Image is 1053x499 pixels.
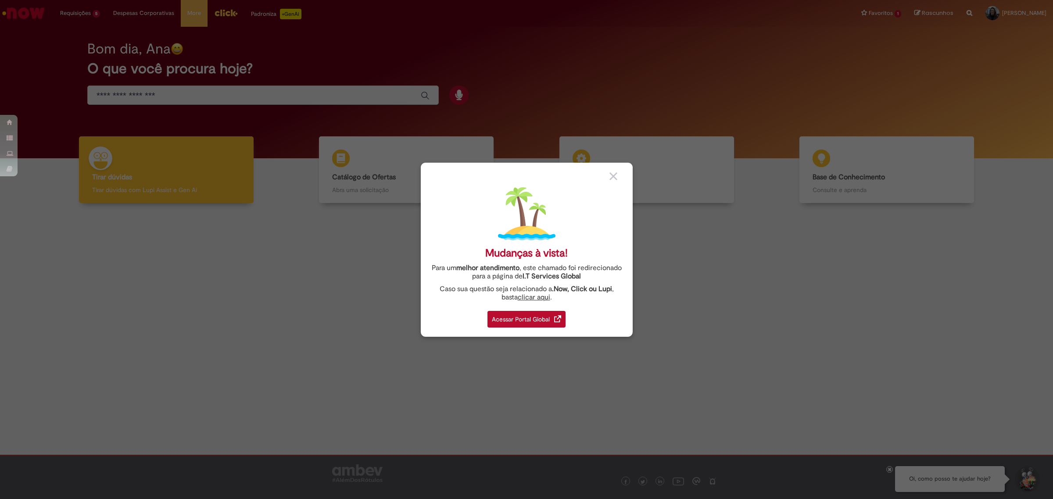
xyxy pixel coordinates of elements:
[498,185,555,242] img: island.png
[523,267,581,281] a: I.T Services Global
[609,172,617,180] img: close_button_grey.png
[485,247,568,260] div: Mudanças à vista!
[427,285,626,302] div: Caso sua questão seja relacionado a , basta .
[552,285,612,293] strong: .Now, Click ou Lupi
[554,315,561,322] img: redirect_link.png
[518,288,550,302] a: clicar aqui
[456,264,519,272] strong: melhor atendimento
[487,306,566,328] a: Acessar Portal Global
[487,311,566,328] div: Acessar Portal Global
[427,264,626,281] div: Para um , este chamado foi redirecionado para a página de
